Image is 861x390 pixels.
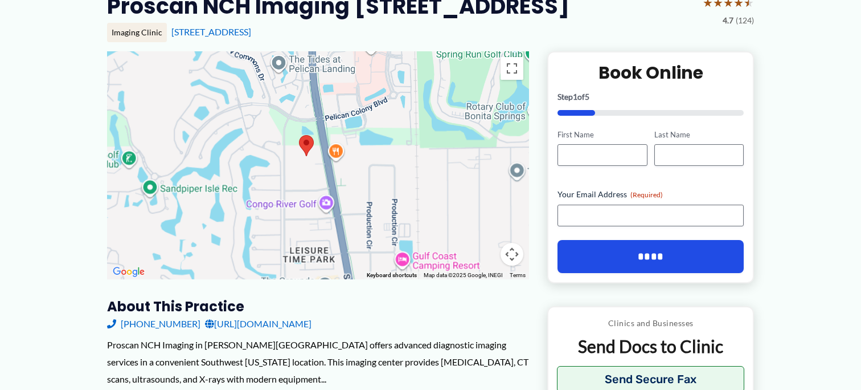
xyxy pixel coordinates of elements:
[107,336,529,387] div: Proscan NCH Imaging in [PERSON_NAME][GEOGRAPHIC_DATA] offers advanced diagnostic imaging services...
[424,272,503,278] span: Map data ©2025 Google, INEGI
[501,57,523,80] button: Toggle fullscreen view
[107,315,200,332] a: [PHONE_NUMBER]
[110,265,147,279] a: Open this area in Google Maps (opens a new window)
[557,189,744,200] label: Your Email Address
[585,92,589,101] span: 5
[736,13,754,28] span: (124)
[573,92,577,101] span: 1
[557,62,744,84] h2: Book Online
[723,13,733,28] span: 4.7
[510,272,526,278] a: Terms (opens in new tab)
[654,129,744,140] label: Last Name
[171,26,251,37] a: [STREET_ADDRESS]
[557,93,744,101] p: Step of
[205,315,311,332] a: [URL][DOMAIN_NAME]
[557,129,647,140] label: First Name
[557,335,744,357] p: Send Docs to Clinic
[107,298,529,315] h3: About this practice
[501,243,523,266] button: Map camera controls
[630,190,663,199] span: (Required)
[110,265,147,279] img: Google
[107,23,167,42] div: Imaging Clinic
[557,316,744,331] p: Clinics and Businesses
[367,271,417,279] button: Keyboard shortcuts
